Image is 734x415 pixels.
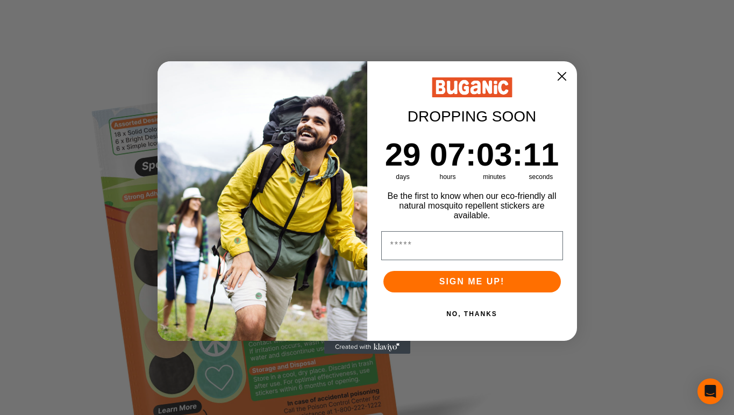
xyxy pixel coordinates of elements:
span: Be the first to know when our eco-friendly all natural mosquito repellent stickers are available. [388,191,557,220]
div: seconds [529,173,553,181]
span: 03 [476,136,512,173]
button: SIGN ME UP! [383,271,561,292]
button: NO, THANKS [381,303,563,325]
img: Buganic [432,77,512,97]
span: 11 [523,136,559,173]
a: Created with Klaviyo - opens in a new tab [324,341,410,354]
img: df7a2254-b63c-4995-9da0-6e61f57094a0.jpeg [158,61,367,340]
span: DROPPING SOON [408,108,537,125]
span: : [512,136,523,173]
div: hours [439,173,455,181]
div: Open Intercom Messenger [697,378,723,404]
span: 07 [430,136,466,173]
span: : [466,136,476,173]
span: 29 [385,136,421,173]
button: Close dialog [552,67,572,86]
div: days [396,173,409,181]
div: minutes [483,173,505,181]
